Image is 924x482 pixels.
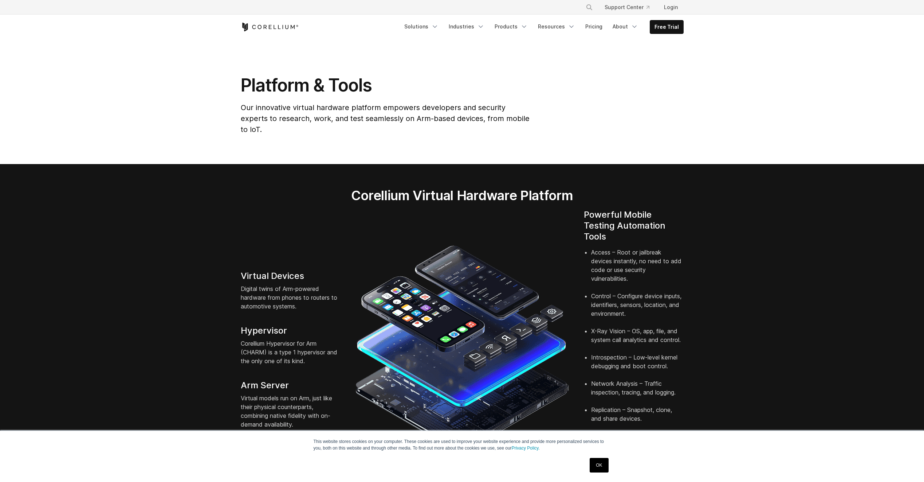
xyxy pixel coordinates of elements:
li: Access – Root or jailbreak devices instantly, no need to add code or use security vulnerabilities. [591,248,684,292]
p: Virtual models run on Arm, just like their physical counterparts, combining native fidelity with ... [241,394,341,429]
h4: Powerful Mobile Testing Automation Tools [584,209,684,242]
h4: Virtual Devices [241,271,341,281]
li: Control – Configure device inputs, identifiers, sensors, location, and environment. [591,292,684,327]
h4: Hypervisor [241,325,341,336]
div: Navigation Menu [400,20,684,34]
button: Search [583,1,596,14]
span: Our innovative virtual hardware platform empowers developers and security experts to research, wo... [241,103,530,134]
a: Support Center [599,1,655,14]
h4: Arm Server [241,380,341,391]
p: This website stores cookies on your computer. These cookies are used to improve your website expe... [314,438,611,451]
h2: Corellium Virtual Hardware Platform [317,187,607,203]
a: Free Trial [650,20,683,34]
a: OK [590,458,608,473]
p: Digital twins of Arm-powered hardware from phones to routers to automotive systems. [241,284,341,311]
li: Introspection – Low-level kernel debugging and boot control. [591,353,684,379]
a: Pricing [581,20,607,33]
a: Login [658,1,684,14]
a: Resources [534,20,579,33]
a: Products [490,20,532,33]
li: X-Ray Vision – OS, app, file, and system call analytics and control. [591,327,684,353]
img: iPhone and Android virtual machine and testing tools [355,242,569,456]
li: Replication – Snapshot, clone, and share devices. [591,405,684,432]
li: Network Analysis – Traffic inspection, tracing, and logging. [591,379,684,405]
div: Navigation Menu [577,1,684,14]
a: Privacy Policy. [512,446,540,451]
a: Corellium Home [241,23,299,31]
a: Industries [444,20,489,33]
a: Solutions [400,20,443,33]
a: About [608,20,642,33]
h1: Platform & Tools [241,74,531,96]
p: Corellium Hypervisor for Arm (CHARM) is a type 1 hypervisor and the only one of its kind. [241,339,341,365]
